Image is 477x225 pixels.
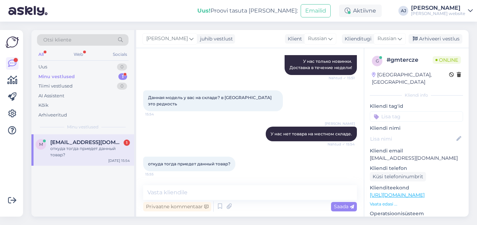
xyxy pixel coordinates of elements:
div: Uus [38,63,47,70]
span: Russian [308,35,327,43]
a: [PERSON_NAME][PERSON_NAME] website [411,5,473,16]
div: AJ [398,6,408,16]
div: Privaatne kommentaar [143,202,211,211]
div: Socials [111,50,129,59]
div: juhib vestlust [197,35,233,43]
div: Kliendi info [370,92,463,98]
div: Küsi telefoninumbrit [370,172,426,181]
span: [PERSON_NAME] [146,35,188,43]
p: Kliendi email [370,147,463,155]
span: Online [433,56,461,64]
div: 0 [117,63,127,70]
div: Web [72,50,85,59]
p: Kliendi tag'id [370,103,463,110]
div: Arhiveeritud [38,112,67,119]
p: Kliendi telefon [370,165,463,172]
p: Vaata edasi ... [370,201,463,207]
p: Kliendi nimi [370,125,463,132]
div: 1 [124,140,130,146]
div: Arhiveeri vestlus [409,34,462,44]
div: Minu vestlused [38,73,75,80]
span: 15:54 [145,112,171,117]
span: Otsi kliente [43,36,71,44]
div: # gmtercze [387,56,433,64]
img: Askly Logo [6,36,19,49]
div: Kõik [38,102,49,109]
p: [EMAIL_ADDRESS][DOMAIN_NAME] [370,155,463,162]
span: 15:55 [145,172,171,177]
span: Saada [334,203,354,210]
span: Данная модель у вас на складе? в [GEOGRAPHIC_DATA] это редкость [148,95,273,106]
span: откуда тогда приедет данный товар? [148,161,230,166]
div: [PERSON_NAME] website [411,11,465,16]
span: g [376,58,379,63]
div: [DATE] 15:54 [108,158,130,163]
div: Klient [285,35,302,43]
input: Lisa nimi [370,135,455,143]
span: У нас нет товара на местном складе. [271,131,352,136]
p: Operatsioonisüsteem [370,210,463,217]
div: [GEOGRAPHIC_DATA], [GEOGRAPHIC_DATA] [372,71,449,86]
div: откуда тогда приедет данный товар? [50,145,130,158]
div: Klienditugi [342,35,372,43]
div: 0 [117,83,127,90]
span: mragentbest007@gmail.com [50,139,123,145]
a: [URL][DOMAIN_NAME] [370,192,425,198]
p: Klienditeekond [370,184,463,192]
b: Uus! [197,7,211,14]
span: Russian [377,35,396,43]
div: 1 [118,73,127,80]
span: Nähtud ✓ 15:54 [328,142,355,147]
button: Emailid [301,4,331,17]
span: Minu vestlused [67,124,98,130]
div: Aktiivne [339,5,382,17]
div: [PERSON_NAME] [411,5,465,11]
input: Lisa tag [370,111,463,122]
span: m [39,142,43,147]
div: AI Assistent [38,92,64,99]
div: Tiimi vestlused [38,83,73,90]
span: [PERSON_NAME] [325,121,355,126]
span: Nähtud ✓ 15:51 [329,75,355,81]
div: All [37,50,45,59]
div: Proovi tasuta [PERSON_NAME]: [197,7,298,15]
